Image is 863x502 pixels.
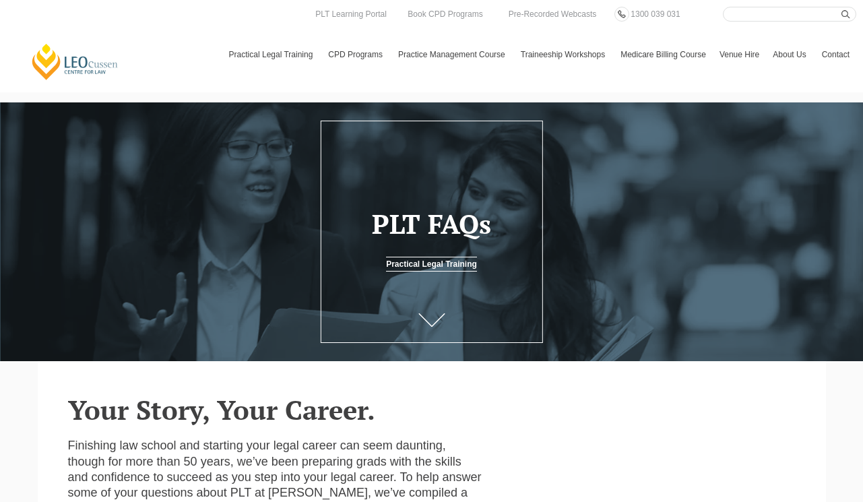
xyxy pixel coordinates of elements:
a: [PERSON_NAME] Centre for Law [30,42,120,81]
a: Contact [815,35,856,74]
h1: PLT FAQs [328,209,535,239]
a: CPD Programs [321,35,391,74]
a: Traineeship Workshops [514,35,614,74]
a: About Us [766,35,814,74]
a: Practical Legal Training [222,35,322,74]
a: Book CPD Programs [404,7,486,22]
span: 1300 039 031 [631,9,680,19]
a: Medicare Billing Course [614,35,713,74]
h2: Your Story, Your Career. [68,395,796,425]
a: 1300 039 031 [627,7,683,22]
a: Pre-Recorded Webcasts [505,7,600,22]
a: PLT Learning Portal [312,7,390,22]
a: Practical Legal Training [386,257,477,272]
a: Practice Management Course [391,35,514,74]
a: Venue Hire [713,35,766,74]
